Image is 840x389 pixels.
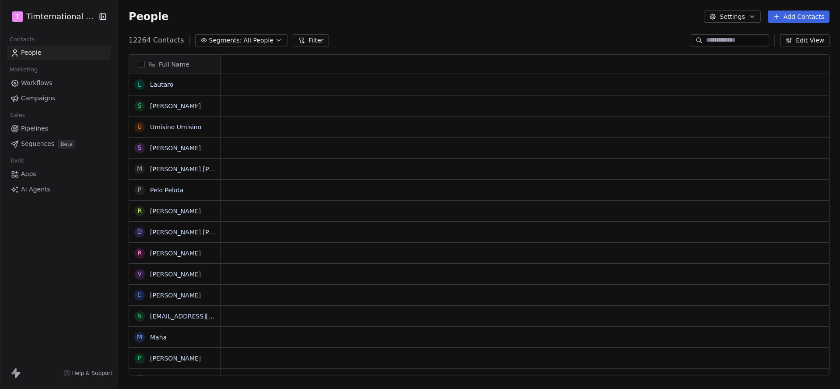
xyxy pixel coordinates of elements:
[21,48,42,57] span: People
[150,334,167,341] a: Maha
[138,80,141,89] div: L
[6,109,29,122] span: Sales
[26,11,96,22] span: Timternational B.V.
[150,124,201,131] a: Umisino Umisino
[138,185,141,194] div: P
[7,121,111,136] a: Pipelines
[21,170,36,179] span: Apps
[129,35,184,46] span: 12264 Contacts
[6,33,38,46] span: Contacts
[137,248,142,258] div: R
[137,227,142,237] div: D
[7,182,111,197] a: AI Agents
[7,91,111,106] a: Campaigns
[150,313,257,320] a: [EMAIL_ADDRESS][DOMAIN_NAME]
[72,370,112,377] span: Help & Support
[16,12,20,21] span: T
[7,167,111,181] a: Apps
[209,36,242,45] span: Segments:
[768,11,829,23] button: Add Contacts
[7,46,111,60] a: People
[21,94,55,103] span: Campaigns
[137,375,142,384] div: C
[63,370,112,377] a: Help & Support
[137,206,142,216] div: R
[129,74,221,376] div: grid
[150,166,254,173] a: [PERSON_NAME] [PERSON_NAME]
[150,292,201,299] a: [PERSON_NAME]
[138,101,142,110] div: S
[150,187,184,194] a: Pelo Pelota
[150,81,173,88] a: Lautaro
[150,229,254,236] a: [PERSON_NAME] [PERSON_NAME]
[7,137,111,151] a: SequencesBeta
[150,355,201,362] a: [PERSON_NAME]
[137,164,142,173] div: M
[244,36,273,45] span: All People
[780,34,829,46] button: Edit View
[150,145,201,152] a: [PERSON_NAME]
[7,76,111,90] a: Workflows
[137,122,142,131] div: U
[150,103,201,110] a: [PERSON_NAME]
[129,10,168,23] span: People
[6,154,28,167] span: Tools
[21,139,54,149] span: Sequences
[6,63,42,76] span: Marketing
[137,290,142,300] div: C
[150,250,201,257] a: [PERSON_NAME]
[150,208,201,215] a: [PERSON_NAME]
[137,269,142,279] div: V
[150,271,201,278] a: [PERSON_NAME]
[150,376,201,383] a: [PERSON_NAME]
[58,140,75,149] span: Beta
[704,11,760,23] button: Settings
[21,124,48,133] span: Pipelines
[293,34,329,46] button: Filter
[129,55,220,74] div: Full Name
[137,311,142,321] div: n
[138,143,142,152] div: S
[21,185,50,194] span: AI Agents
[10,9,93,24] button: TTimternational B.V.
[159,60,189,69] span: Full Name
[21,78,52,88] span: Workflows
[137,332,142,342] div: M
[138,354,141,363] div: P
